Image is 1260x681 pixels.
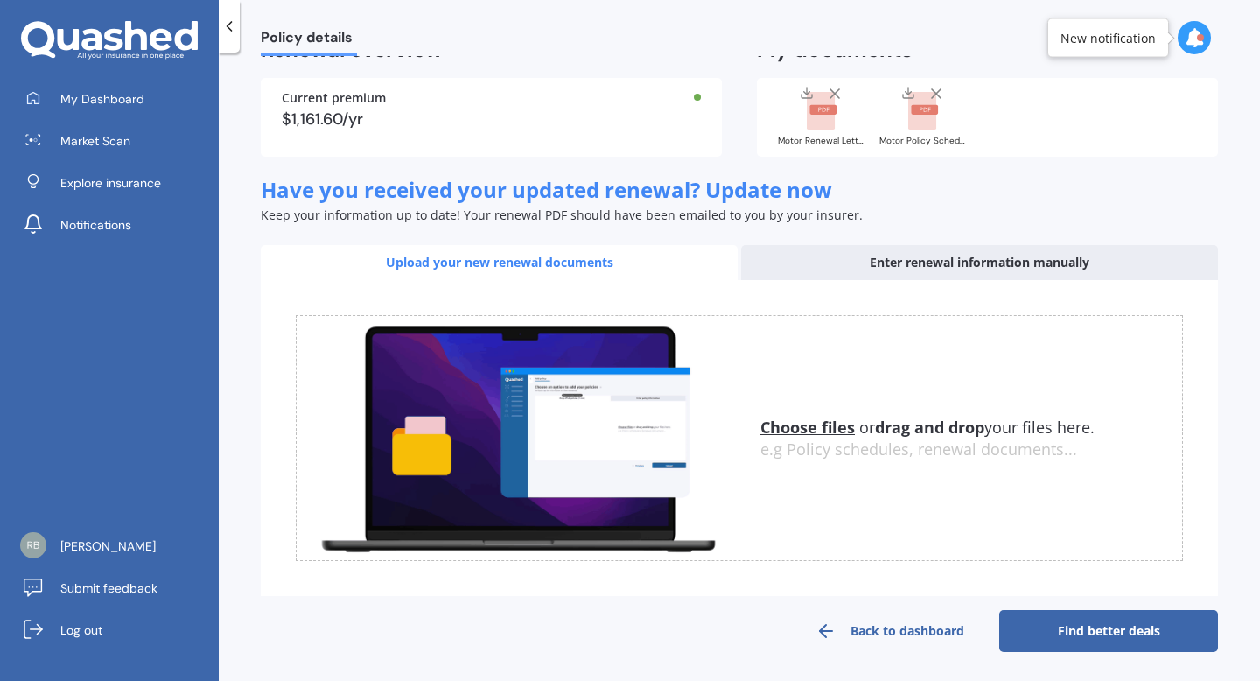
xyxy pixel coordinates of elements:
[1060,29,1156,46] div: New notification
[879,137,967,145] div: Motor Policy Schedule AMV030899975.pdf
[297,316,739,560] img: upload.de96410c8ce839c3fdd5.gif
[760,417,855,438] u: Choose files
[282,92,701,104] div: Current premium
[20,532,46,558] img: 133135b9dfcd4062fb219648e6018bf9
[282,111,701,127] div: $1,161.60/yr
[780,610,999,652] a: Back to dashboard
[261,175,832,204] span: Have you received your updated renewal? Update now
[261,207,863,223] span: Keep your information up to date! Your renewal PDF should have been emailed to you by your insurer.
[13,529,219,564] a: [PERSON_NAME]
[875,417,984,438] b: drag and drop
[13,571,219,606] a: Submit feedback
[60,537,156,555] span: [PERSON_NAME]
[741,245,1218,280] div: Enter renewal information manually
[760,440,1182,460] div: e.g Policy schedules, renewal documents...
[760,417,1095,438] span: or your files here.
[13,165,219,200] a: Explore insurance
[13,207,219,242] a: Notifications
[13,81,219,116] a: My Dashboard
[261,29,357,53] span: Policy details
[13,123,219,158] a: Market Scan
[60,216,131,234] span: Notifications
[13,613,219,648] a: Log out
[778,137,865,145] div: Motor Renewal Letter AMV030899975.pdf
[261,245,738,280] div: Upload your new renewal documents
[60,579,157,597] span: Submit feedback
[60,90,144,108] span: My Dashboard
[60,132,130,150] span: Market Scan
[60,174,161,192] span: Explore insurance
[999,610,1218,652] a: Find better deals
[60,621,102,639] span: Log out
